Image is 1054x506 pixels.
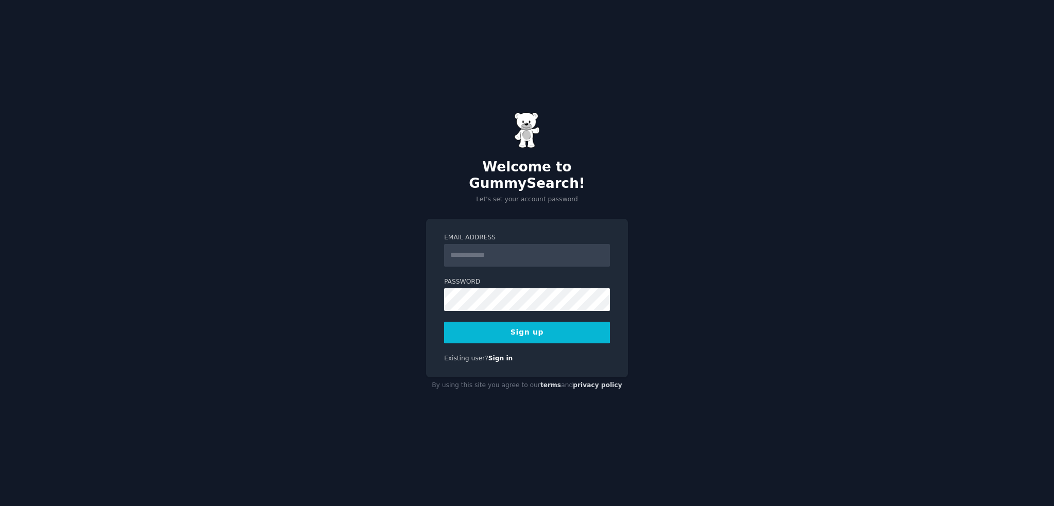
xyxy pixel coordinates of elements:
span: Existing user? [444,355,488,362]
label: Password [444,277,610,287]
a: Sign in [488,355,513,362]
label: Email Address [444,233,610,242]
a: privacy policy [573,381,622,389]
h2: Welcome to GummySearch! [426,159,628,191]
button: Sign up [444,322,610,343]
a: terms [540,381,561,389]
div: By using this site you agree to our and [426,377,628,394]
p: Let's set your account password [426,195,628,204]
img: Gummy Bear [514,112,540,148]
